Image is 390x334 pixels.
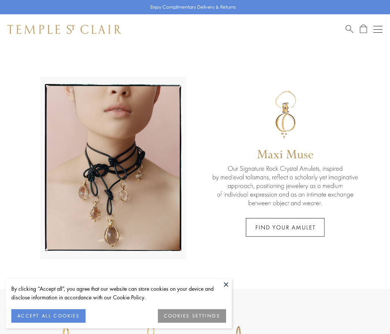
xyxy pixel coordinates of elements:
button: Open navigation [373,25,382,34]
img: Temple St. Clair [8,25,121,34]
button: COOKIES SETTINGS [158,309,226,323]
a: Search [346,24,353,34]
a: Open Shopping Bag [360,24,367,34]
button: ACCEPT ALL COOKIES [11,309,86,323]
p: Enjoy Complimentary Delivery & Returns [150,3,236,11]
div: By clicking “Accept all”, you agree that our website can store cookies on your device and disclos... [11,284,226,302]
